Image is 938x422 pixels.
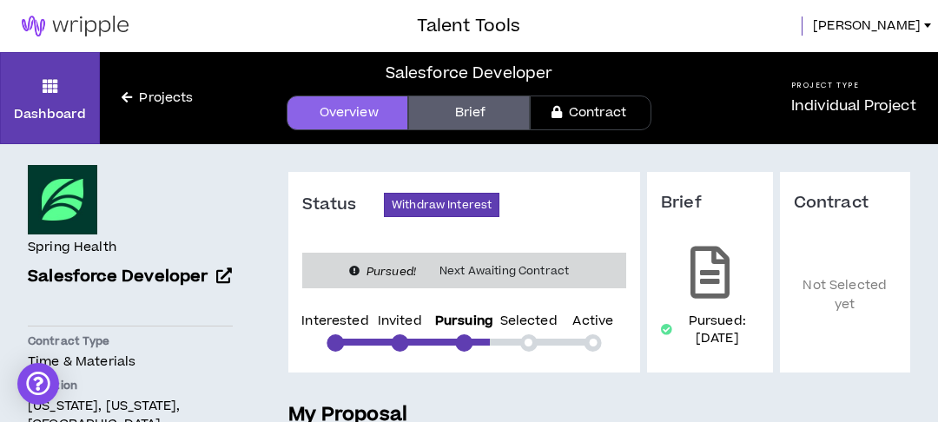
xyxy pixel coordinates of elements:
p: Individual Project [791,96,916,116]
p: Not Selected yet [794,240,896,352]
span: Salesforce Developer [28,265,208,288]
p: Dashboard [14,105,86,123]
h4: Spring Health [28,238,116,257]
button: Withdraw Interest [384,193,499,217]
p: Interested [301,315,368,327]
a: Brief [408,96,530,130]
p: Invited [378,315,422,327]
p: Selected [500,315,558,327]
span: [PERSON_NAME] [813,16,921,36]
h3: Contract [794,193,896,214]
span: Next Awaiting Contract [429,262,579,280]
div: Open Intercom Messenger [17,363,59,405]
a: Projects [100,89,215,108]
p: Contract Type [28,333,233,349]
i: Pursued! [367,264,416,280]
p: Active [572,315,613,327]
h3: Status [302,195,384,215]
a: Salesforce Developer [28,265,233,290]
p: Pursuing [435,315,493,327]
h3: Brief [661,193,759,214]
a: Contract [530,96,651,130]
h3: Talent Tools [417,13,520,39]
p: Time & Materials [28,353,233,371]
a: Overview [287,96,408,130]
p: Location [28,378,233,393]
h5: Project Type [791,80,916,91]
p: Pursued: [DATE] [676,313,759,347]
div: Salesforce Developer [386,62,553,85]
